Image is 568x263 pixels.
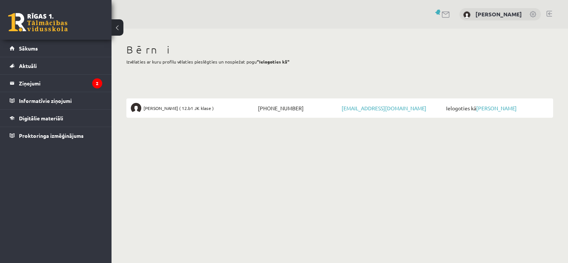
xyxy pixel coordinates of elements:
[10,57,102,74] a: Aktuāli
[476,105,517,111] a: [PERSON_NAME]
[131,103,141,113] img: Robijs Cabuls
[19,75,102,92] legend: Ziņojumi
[10,92,102,109] a: Informatīvie ziņojumi
[257,59,290,65] b: "Ielogoties kā"
[126,43,553,56] h1: Bērni
[463,11,471,19] img: Skaidrīte Deksne
[126,58,553,65] p: Izvēlaties ar kuru profilu vēlaties pieslēgties un nospiežat pogu
[8,13,68,32] a: Rīgas 1. Tālmācības vidusskola
[475,10,522,18] a: [PERSON_NAME]
[92,78,102,88] i: 2
[19,45,38,52] span: Sākums
[19,92,102,109] legend: Informatīvie ziņojumi
[10,110,102,127] a: Digitālie materiāli
[10,127,102,144] a: Proktoringa izmēģinājums
[10,75,102,92] a: Ziņojumi2
[19,62,37,69] span: Aktuāli
[342,105,426,111] a: [EMAIL_ADDRESS][DOMAIN_NAME]
[10,40,102,57] a: Sākums
[19,132,84,139] span: Proktoringa izmēģinājums
[444,103,549,113] span: Ielogoties kā
[19,115,63,121] span: Digitālie materiāli
[143,103,214,113] span: [PERSON_NAME] ( 12.b1 JK klase )
[256,103,340,113] span: [PHONE_NUMBER]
